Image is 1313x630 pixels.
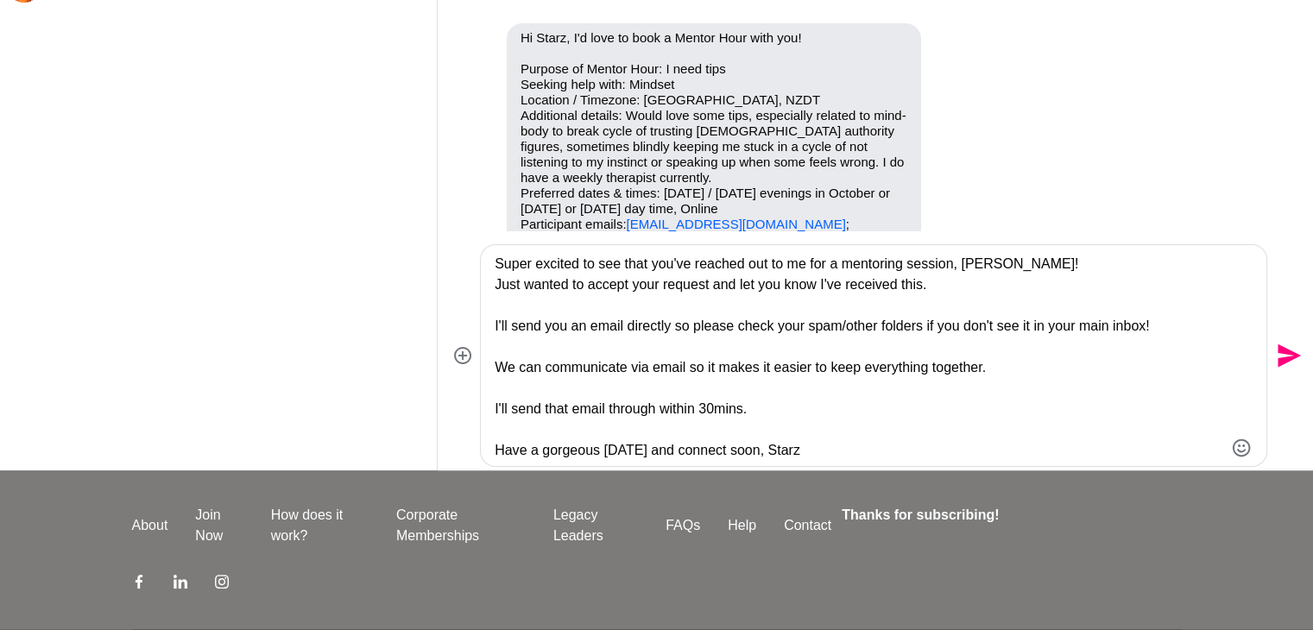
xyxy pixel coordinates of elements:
textarea: Type your message [495,252,1223,459]
a: Join Now [181,505,256,546]
a: Help [714,515,770,536]
h4: Thanks for subscribing! [842,505,1171,526]
a: Facebook [132,574,146,595]
a: Corporate Memberships [382,505,540,546]
button: Send [1267,337,1306,375]
a: About [118,515,182,536]
a: How does it work? [257,505,382,546]
a: Instagram [215,574,229,595]
a: FAQs [652,515,714,536]
a: LinkedIn [174,574,187,595]
button: Emoji picker [1231,438,1252,458]
p: Purpose of Mentor Hour: I need tips Seeking help with: Mindset Location / Timezone: [GEOGRAPHIC_D... [521,61,907,248]
a: [EMAIL_ADDRESS][DOMAIN_NAME] [627,217,846,231]
a: Contact [770,515,845,536]
p: Hi Starz, I'd love to book a Mentor Hour with you! [521,30,907,46]
a: Legacy Leaders [540,505,652,546]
